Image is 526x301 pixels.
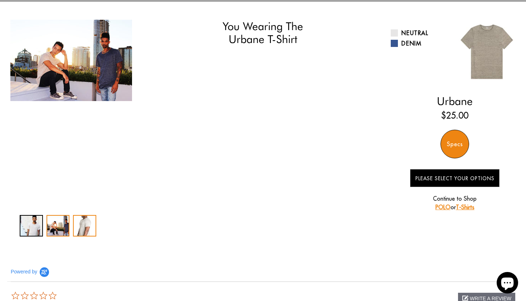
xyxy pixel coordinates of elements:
[391,29,449,37] a: Neutral
[7,20,135,101] div: 2 / 3
[47,215,70,236] div: 2 / 3
[20,215,43,236] div: 1 / 3
[440,130,469,158] div: Specs
[179,20,347,46] h1: You Wearing The Urbane T-Shirt
[456,204,474,211] a: T-Shirts
[410,194,500,211] p: Continue to Shop or
[495,272,520,295] inbox-online-store-chat: Shopify online store chat
[410,169,500,187] button: Please Select Your Options
[391,95,519,107] h2: Urbane
[391,39,449,48] a: Denim
[455,20,519,84] img: 07.jpg
[415,175,495,182] span: Please Select Your Options
[73,215,96,236] div: 3 / 3
[441,109,468,122] ins: $25.00
[10,20,132,101] img: IMG_2465_copy_1024x1024_2x_3f9f0ee1-5072-4a22-b307-82bc7f6f027e_340x.jpg
[11,269,37,275] span: Powered by
[435,204,450,211] a: POLO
